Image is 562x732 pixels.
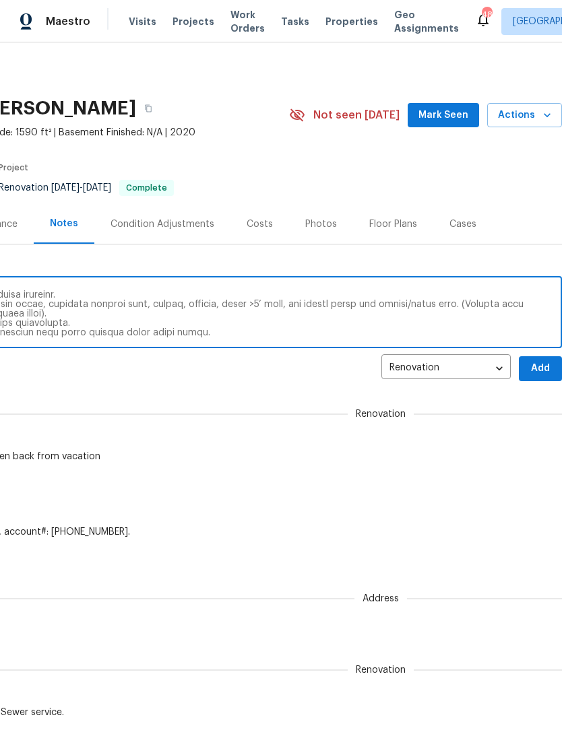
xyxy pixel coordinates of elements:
span: Renovation [348,407,414,421]
div: Photos [305,218,337,231]
span: [DATE] [83,183,111,193]
div: Condition Adjustments [111,218,214,231]
span: Complete [121,184,173,192]
span: Address [354,592,407,605]
span: Not seen [DATE] [313,108,400,122]
span: Maestro [46,15,90,28]
div: Renovation [381,352,511,385]
button: Actions [487,103,562,128]
button: Add [519,356,562,381]
span: Visits [129,15,156,28]
span: Projects [173,15,214,28]
div: Costs [247,218,273,231]
button: Copy Address [136,96,160,121]
span: Tasks [281,17,309,26]
span: [DATE] [51,183,80,193]
span: Geo Assignments [394,8,459,35]
button: Mark Seen [408,103,479,128]
div: Cases [449,218,476,231]
div: Notes [50,217,78,230]
span: Renovation [348,663,414,677]
span: Actions [498,107,551,124]
span: Mark Seen [418,107,468,124]
div: Floor Plans [369,218,417,231]
div: 48 [482,8,491,22]
span: Properties [325,15,378,28]
span: Add [530,360,551,377]
span: - [51,183,111,193]
span: Work Orders [230,8,265,35]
